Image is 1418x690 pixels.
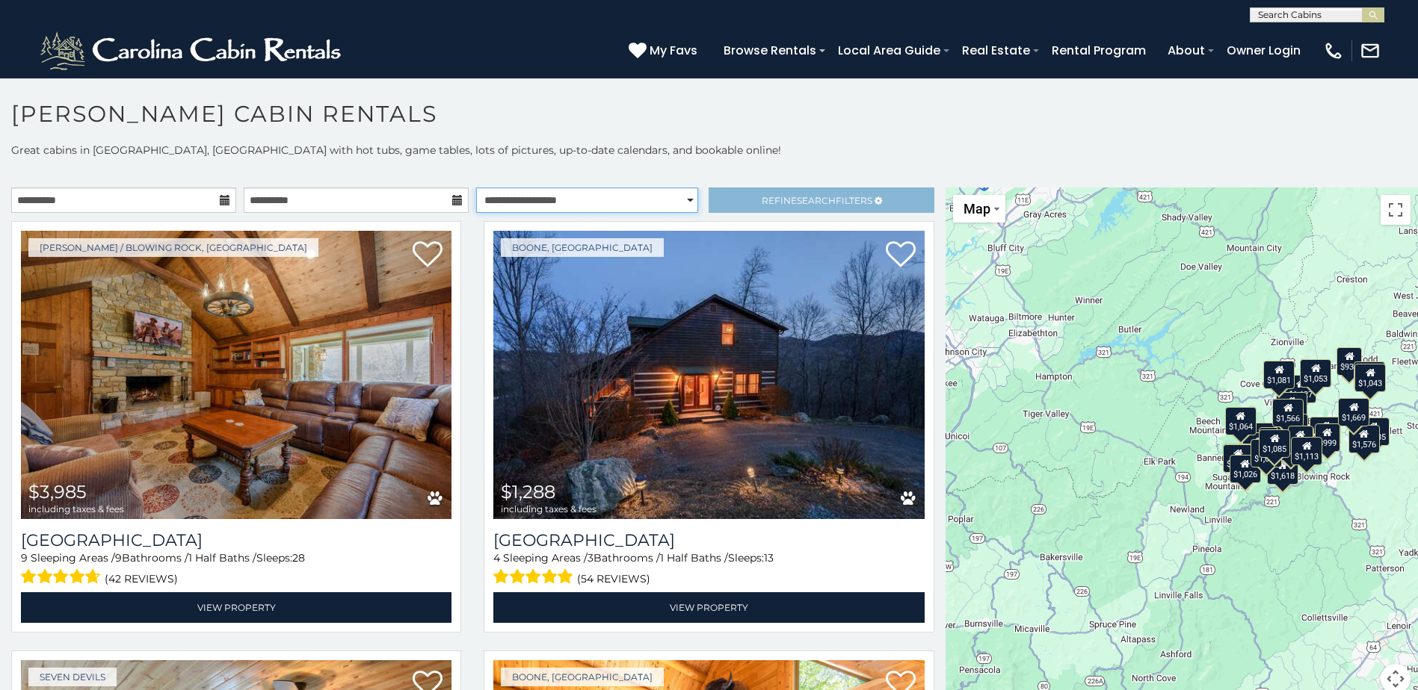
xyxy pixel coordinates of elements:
[501,481,555,503] span: $1,288
[28,481,87,503] span: $3,985
[1276,392,1307,420] div: $1,178
[188,551,256,565] span: 1 Half Baths /
[629,41,701,60] a: My Favs
[1044,37,1153,63] a: Rental Program
[953,195,1005,223] button: Change map style
[21,550,451,588] div: Sleeping Areas / Bathrooms / Sleeps:
[501,668,664,686] a: Boone, [GEOGRAPHIC_DATA]
[1250,439,1281,467] div: $1,081
[716,37,824,63] a: Browse Rentals
[1300,359,1331,388] div: $1,053
[1266,456,1298,485] div: $1,618
[21,551,28,565] span: 9
[886,240,916,271] a: Add to favorites
[493,550,924,588] div: Sleeping Areas / Bathrooms / Sleeps:
[1229,455,1260,483] div: $1,026
[1381,195,1411,225] button: Toggle fullscreen view
[493,530,924,550] h3: Willow Valley View
[28,238,318,257] a: [PERSON_NAME] / Blowing Rock, [GEOGRAPHIC_DATA]
[1354,364,1386,392] div: $1,043
[292,551,305,565] span: 28
[1337,347,1362,376] div: $938
[1276,414,1307,442] div: $1,469
[1288,426,1313,454] div: $939
[21,592,451,623] a: View Property
[1348,425,1379,453] div: $1,576
[709,187,934,213] a: RefineSearchFilters
[1285,375,1316,403] div: $1,627
[1251,423,1282,451] div: $1,939
[28,504,124,514] span: including taxes & fees
[28,668,117,686] a: Seven Devils
[964,201,990,217] span: Map
[493,231,924,519] img: Willow Valley View
[37,28,348,73] img: White-1-2.png
[1263,361,1295,389] div: $1,081
[1272,399,1304,427] div: $1,566
[493,551,500,565] span: 4
[1160,37,1212,63] a: About
[1310,417,1341,445] div: $1,643
[588,551,594,565] span: 3
[105,569,178,588] span: (42 reviews)
[1259,429,1290,458] div: $1,085
[413,240,443,271] a: Add to favorites
[1224,444,1255,472] div: $1,330
[493,592,924,623] a: View Property
[797,195,836,206] span: Search
[955,37,1038,63] a: Real Estate
[21,530,451,550] h3: Appalachian Mountain Lodge
[764,551,774,565] span: 13
[21,231,451,519] img: Appalachian Mountain Lodge
[493,231,924,519] a: Willow Valley View $1,288 including taxes & fees
[1323,40,1344,61] img: phone-regular-white.png
[501,504,597,514] span: including taxes & fees
[762,195,872,206] span: Refine Filters
[1224,407,1256,435] div: $1,064
[21,231,451,519] a: Appalachian Mountain Lodge $3,985 including taxes & fees
[1315,423,1340,452] div: $999
[577,569,650,588] span: (54 reviews)
[1354,361,1385,390] div: $1,343
[1358,417,1390,446] div: $3,985
[830,37,948,63] a: Local Area Guide
[1338,398,1369,426] div: $1,669
[493,530,924,550] a: [GEOGRAPHIC_DATA]
[1242,432,1273,461] div: $1,205
[650,41,697,60] span: My Favs
[1223,444,1254,473] div: $1,780
[21,530,451,550] a: [GEOGRAPHIC_DATA]
[115,551,122,565] span: 9
[1360,40,1381,61] img: mail-regular-white.png
[1291,437,1322,465] div: $1,113
[660,551,728,565] span: 1 Half Baths /
[1219,37,1308,63] a: Owner Login
[501,238,664,257] a: Boone, [GEOGRAPHIC_DATA]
